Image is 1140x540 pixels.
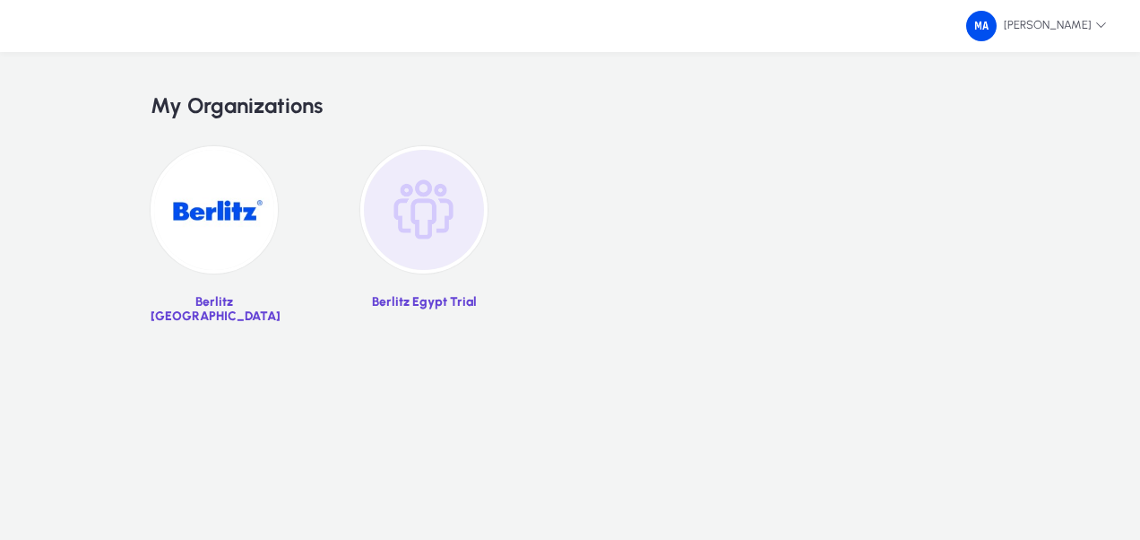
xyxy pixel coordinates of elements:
[966,11,997,41] img: 126.png
[151,93,989,119] h2: My Organizations
[952,10,1121,42] button: [PERSON_NAME]
[151,295,278,325] p: Berlitz [GEOGRAPHIC_DATA]
[151,146,278,337] a: Berlitz [GEOGRAPHIC_DATA]
[151,146,278,274] img: 24.jpg
[360,146,488,337] a: Berlitz Egypt Trial
[966,11,1107,41] span: [PERSON_NAME]
[360,146,488,274] img: organization-placeholder.png
[360,295,488,310] p: Berlitz Egypt Trial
